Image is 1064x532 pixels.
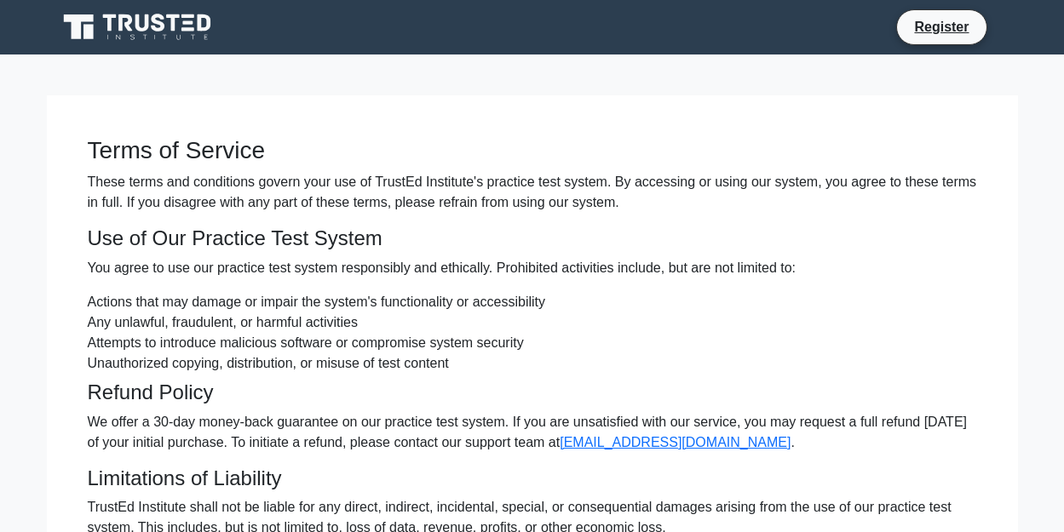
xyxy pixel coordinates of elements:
h4: Refund Policy [88,380,977,405]
p: These terms and conditions govern your use of TrustEd Institute's practice test system. By access... [88,172,977,213]
h4: Limitations of Liability [88,466,977,491]
li: Unauthorized copying, distribution, or misuse of test content [88,353,977,374]
a: [EMAIL_ADDRESS][DOMAIN_NAME] [560,435,791,449]
p: You agree to use our practice test system responsibly and ethically. Prohibited activities includ... [88,258,977,278]
h3: Terms of Service [88,136,977,165]
li: Actions that may damage or impair the system's functionality or accessibility [88,292,977,312]
li: Any unlawful, fraudulent, or harmful activities [88,312,977,333]
li: Attempts to introduce malicious software or compromise system security [88,333,977,353]
a: Register [904,16,979,37]
h4: Use of Our Practice Test System [88,226,977,251]
p: We offer a 30-day money-back guarantee on our practice test system. If you are unsatisfied with o... [88,412,977,453]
